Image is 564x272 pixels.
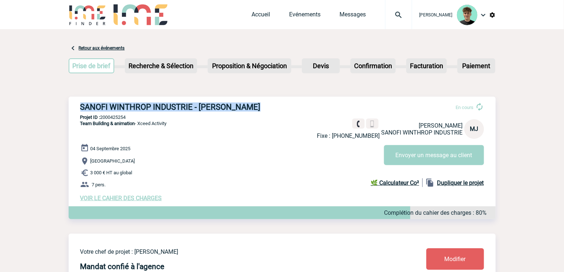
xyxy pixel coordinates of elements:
[355,121,362,127] img: fixe.png
[457,5,477,25] img: 131612-0.png
[371,178,423,187] a: 🌿 Calculateur Co²
[126,59,196,73] p: Recherche & Sélection
[91,146,131,151] span: 04 Septembre 2025
[445,256,466,263] span: Modifier
[289,11,321,21] a: Evénements
[80,102,299,112] h3: SANOFI WINTHROP INDUSTRIE - [PERSON_NAME]
[208,59,291,73] p: Proposition & Négociation
[80,114,100,120] b: Projet ID :
[340,11,366,21] a: Messages
[381,129,463,136] span: SANOFI WINTHROP INDUSTRIE
[92,182,106,187] span: 7 pers.
[80,262,165,271] h4: Mandat confié à l'agence
[80,121,167,126] span: - Xceed Activity
[371,179,419,186] b: 🌿 Calculateur Co²
[384,145,484,165] button: Envoyer un message au client
[369,121,376,127] img: portable.png
[303,59,339,73] p: Devis
[317,132,380,139] p: Fixe : [PHONE_NUMBER]
[69,114,496,120] p: 2000425254
[351,59,395,73] p: Confirmation
[69,59,114,73] p: Prise de brief
[69,4,107,25] img: IME-Finder
[419,122,463,129] span: [PERSON_NAME]
[470,125,478,132] span: MJ
[80,121,135,126] span: Team Building & animation
[456,105,474,110] span: En cours
[426,178,434,187] img: file_copy-black-24dp.png
[79,46,125,51] a: Retour aux événements
[80,195,162,202] a: VOIR LE CAHIER DES CHARGES
[80,248,383,255] p: Votre chef de projet : [PERSON_NAME]
[91,170,133,176] span: 3 000 € HT au global
[458,59,495,73] p: Paiement
[252,11,271,21] a: Accueil
[419,12,453,18] span: [PERSON_NAME]
[437,179,484,186] b: Dupliquer le projet
[91,159,135,164] span: [GEOGRAPHIC_DATA]
[407,59,446,73] p: Facturation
